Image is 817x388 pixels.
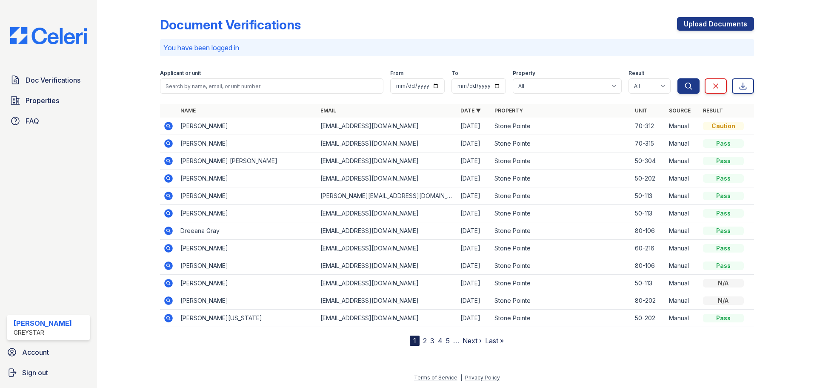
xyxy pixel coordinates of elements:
[317,118,457,135] td: [EMAIL_ADDRESS][DOMAIN_NAME]
[666,205,700,222] td: Manual
[703,157,744,165] div: Pass
[390,70,403,77] label: From
[457,240,491,257] td: [DATE]
[160,70,201,77] label: Applicant or unit
[160,78,383,94] input: Search by name, email, or unit number
[3,364,94,381] a: Sign out
[491,240,631,257] td: Stone Pointe
[463,336,482,345] a: Next ›
[491,292,631,310] td: Stone Pointe
[457,187,491,205] td: [DATE]
[703,107,723,114] a: Result
[177,152,317,170] td: [PERSON_NAME] [PERSON_NAME]
[460,107,481,114] a: Date ▼
[457,292,491,310] td: [DATE]
[703,227,744,235] div: Pass
[317,170,457,187] td: [EMAIL_ADDRESS][DOMAIN_NAME]
[666,275,700,292] td: Manual
[317,135,457,152] td: [EMAIL_ADDRESS][DOMAIN_NAME]
[177,240,317,257] td: [PERSON_NAME]
[677,17,754,31] a: Upload Documents
[177,310,317,327] td: [PERSON_NAME][US_STATE]
[669,107,691,114] a: Source
[453,336,459,346] span: …
[457,275,491,292] td: [DATE]
[465,374,500,381] a: Privacy Policy
[703,122,744,130] div: Caution
[3,27,94,44] img: CE_Logo_Blue-a8612792a0a2168367f1c8372b55b34899dd931a85d93a1a3d3e32e68fde9ad4.png
[457,118,491,135] td: [DATE]
[317,240,457,257] td: [EMAIL_ADDRESS][DOMAIN_NAME]
[631,135,666,152] td: 70-315
[491,222,631,240] td: Stone Pointe
[666,292,700,310] td: Manual
[430,336,434,345] a: 3
[703,192,744,200] div: Pass
[457,310,491,327] td: [DATE]
[177,135,317,152] td: [PERSON_NAME]
[666,118,700,135] td: Manual
[446,336,450,345] a: 5
[631,257,666,275] td: 80-106
[317,310,457,327] td: [EMAIL_ADDRESS][DOMAIN_NAME]
[491,152,631,170] td: Stone Pointe
[631,222,666,240] td: 80-106
[177,292,317,310] td: [PERSON_NAME]
[491,310,631,327] td: Stone Pointe
[491,170,631,187] td: Stone Pointe
[703,314,744,322] div: Pass
[703,262,744,270] div: Pass
[491,257,631,275] td: Stone Pointe
[491,135,631,152] td: Stone Pointe
[317,292,457,310] td: [EMAIL_ADDRESS][DOMAIN_NAME]
[457,152,491,170] td: [DATE]
[14,318,72,328] div: [PERSON_NAME]
[703,296,744,305] div: N/A
[666,257,700,275] td: Manual
[26,75,80,85] span: Doc Verifications
[457,222,491,240] td: [DATE]
[666,152,700,170] td: Manual
[666,170,700,187] td: Manual
[22,368,48,378] span: Sign out
[631,240,666,257] td: 60-216
[491,187,631,205] td: Stone Pointe
[703,174,744,183] div: Pass
[666,310,700,327] td: Manual
[460,374,462,381] div: |
[666,187,700,205] td: Manual
[703,139,744,148] div: Pass
[631,152,666,170] td: 50-304
[317,222,457,240] td: [EMAIL_ADDRESS][DOMAIN_NAME]
[491,275,631,292] td: Stone Pointe
[163,43,751,53] p: You have been logged in
[666,222,700,240] td: Manual
[666,240,700,257] td: Manual
[160,17,301,32] div: Document Verifications
[451,70,458,77] label: To
[457,205,491,222] td: [DATE]
[491,205,631,222] td: Stone Pointe
[631,310,666,327] td: 50-202
[628,70,644,77] label: Result
[631,118,666,135] td: 70-312
[703,209,744,218] div: Pass
[631,187,666,205] td: 50-113
[457,135,491,152] td: [DATE]
[317,275,457,292] td: [EMAIL_ADDRESS][DOMAIN_NAME]
[7,92,90,109] a: Properties
[7,112,90,129] a: FAQ
[177,257,317,275] td: [PERSON_NAME]
[631,170,666,187] td: 50-202
[666,135,700,152] td: Manual
[317,205,457,222] td: [EMAIL_ADDRESS][DOMAIN_NAME]
[26,116,39,126] span: FAQ
[22,347,49,357] span: Account
[3,344,94,361] a: Account
[491,118,631,135] td: Stone Pointe
[177,187,317,205] td: [PERSON_NAME]
[320,107,336,114] a: Email
[177,205,317,222] td: [PERSON_NAME]
[485,336,504,345] a: Last »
